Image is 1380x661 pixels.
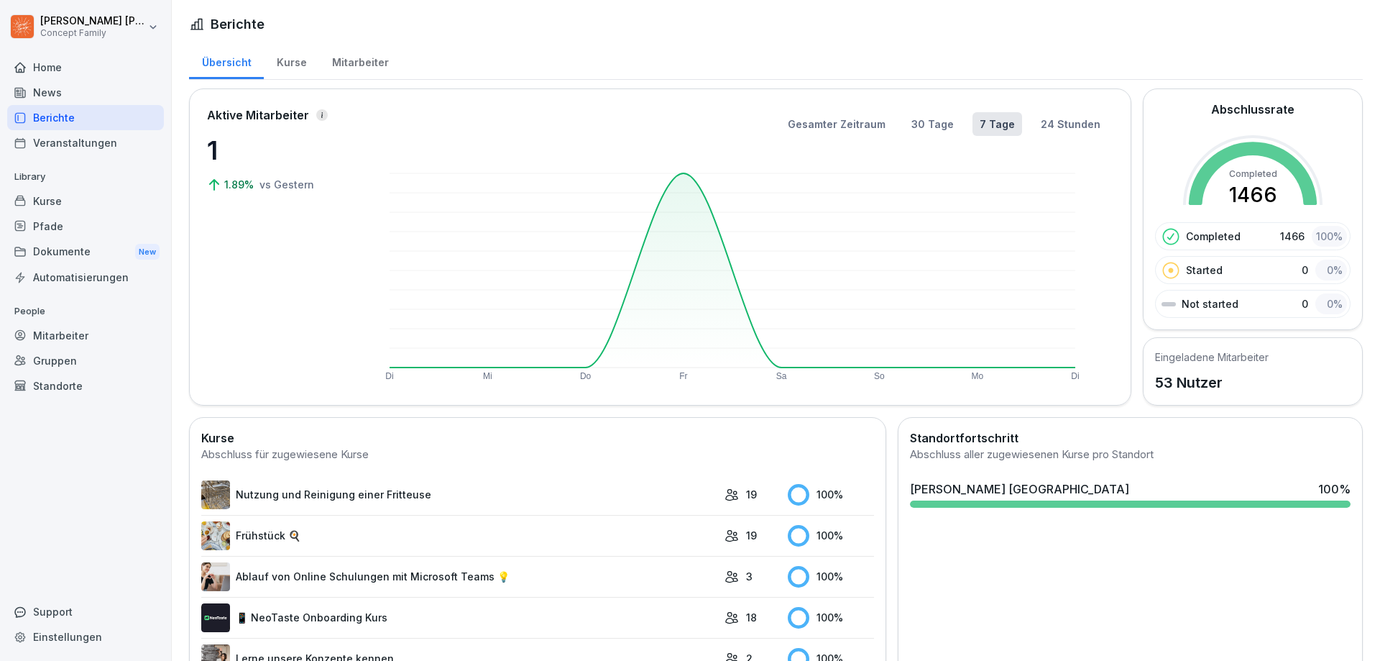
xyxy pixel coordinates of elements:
[7,373,164,398] a: Standorte
[1312,226,1347,247] div: 100 %
[201,480,717,509] a: Nutzung und Reinigung einer Fritteuse
[679,371,687,381] text: Fr
[904,112,961,136] button: 30 Tage
[1211,101,1294,118] h2: Abschlussrate
[1182,296,1238,311] p: Not started
[224,177,257,192] p: 1.89%
[385,371,393,381] text: Di
[7,188,164,214] a: Kurse
[746,487,757,502] p: 19
[7,265,164,290] a: Automatisierungen
[971,371,983,381] text: Mo
[788,525,874,547] div: 100 %
[1186,229,1241,244] p: Completed
[319,42,401,79] a: Mitarbeiter
[201,521,717,550] a: Frühstück 🍳
[7,323,164,348] a: Mitarbeiter
[904,475,1356,514] a: [PERSON_NAME] [GEOGRAPHIC_DATA]100%
[7,239,164,265] a: DokumenteNew
[40,28,145,38] p: Concept Family
[1155,372,1269,393] p: 53 Nutzer
[781,112,893,136] button: Gesamter Zeitraum
[1155,350,1269,365] h5: Eingeladene Mitarbeiter
[7,55,164,80] a: Home
[264,42,319,79] a: Kurse
[7,239,164,265] div: Dokumente
[7,599,164,624] div: Support
[201,480,230,509] img: b2msvuojt3s6egexuweix326.png
[7,105,164,130] a: Berichte
[874,371,885,381] text: So
[201,603,230,632] img: wogpw1ad3b6xttwx9rgsg3h8.png
[1302,263,1308,278] p: 0
[1034,112,1108,136] button: 24 Stunden
[788,607,874,629] div: 100 %
[7,130,164,155] a: Veranstaltungen
[189,42,264,79] a: Übersicht
[201,562,230,591] img: e8eoks8cju23yjmx0b33vrq2.png
[483,371,492,381] text: Mi
[910,480,1129,498] div: [PERSON_NAME] [GEOGRAPHIC_DATA]
[7,165,164,188] p: Library
[201,521,230,550] img: n6mw6n4d96pxhuc2jbr164bu.png
[201,429,874,447] h2: Kurse
[1315,260,1347,281] div: 0 %
[7,348,164,373] a: Gruppen
[7,300,164,323] p: People
[259,177,314,192] p: vs Gestern
[746,569,753,584] p: 3
[201,603,717,632] a: 📱 NeoTaste Onboarding Kurs
[776,371,787,381] text: Sa
[207,106,309,124] p: Aktive Mitarbeiter
[211,14,264,34] h1: Berichte
[1280,229,1305,244] p: 1466
[201,447,874,463] div: Abschluss für zugewiesene Kurse
[580,371,592,381] text: Do
[7,80,164,105] a: News
[1186,263,1223,278] p: Started
[910,429,1351,447] h2: Standortfortschritt
[788,566,874,588] div: 100 %
[7,214,164,239] a: Pfade
[788,484,874,506] div: 100 %
[746,528,757,543] p: 19
[1318,480,1351,498] div: 100 %
[40,15,145,27] p: [PERSON_NAME] [PERSON_NAME]
[746,610,757,625] p: 18
[1302,296,1308,311] p: 0
[1071,371,1079,381] text: Di
[972,112,1022,136] button: 7 Tage
[201,562,717,591] a: Ablauf von Online Schulungen mit Microsoft Teams 💡
[7,624,164,649] a: Einstellungen
[207,131,351,170] p: 1
[910,447,1351,463] div: Abschluss aller zugewiesenen Kurse pro Standort
[135,244,160,260] div: New
[1315,293,1347,314] div: 0 %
